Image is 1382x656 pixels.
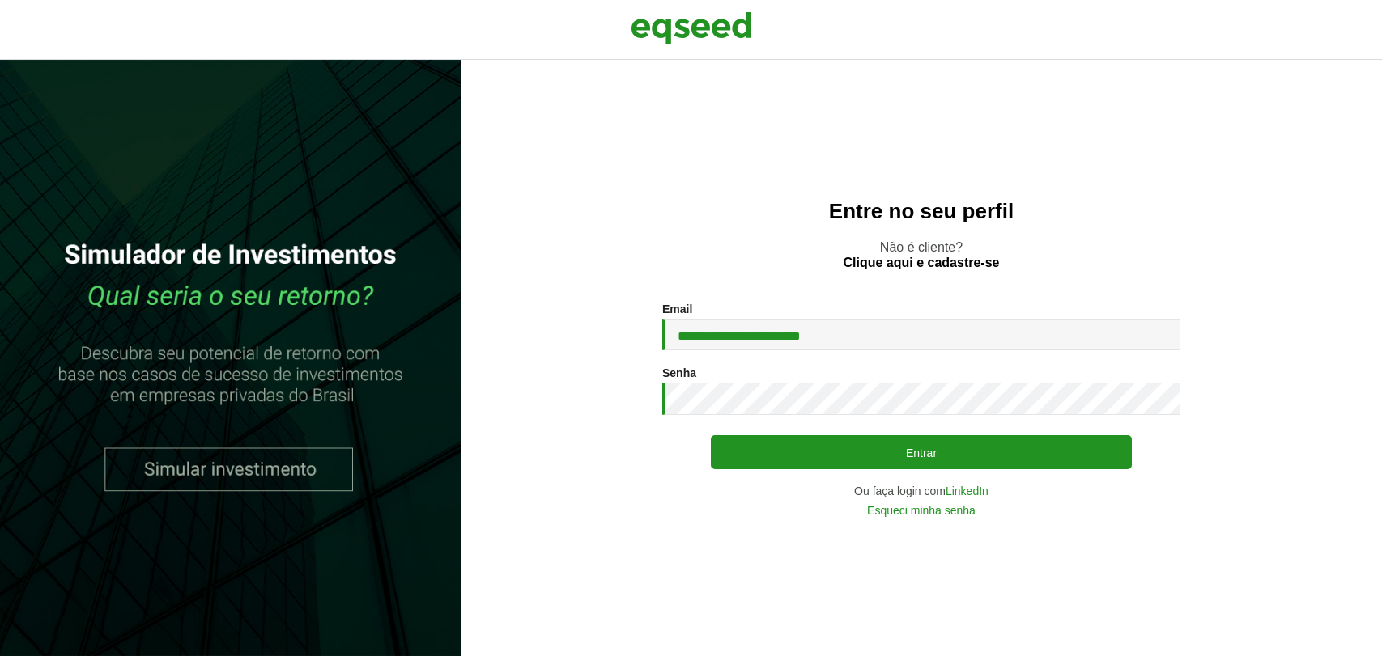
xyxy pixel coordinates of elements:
a: Esqueci minha senha [867,505,976,516]
p: Não é cliente? [493,239,1350,270]
label: Email [662,303,692,315]
label: Senha [662,367,696,379]
button: Entrar [711,435,1132,469]
a: Clique aqui e cadastre-se [844,256,1000,269]
a: LinkedIn [946,485,989,497]
h2: Entre no seu perfil [493,200,1350,223]
img: EqSeed Logo [631,8,752,49]
div: Ou faça login com [662,485,1180,497]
